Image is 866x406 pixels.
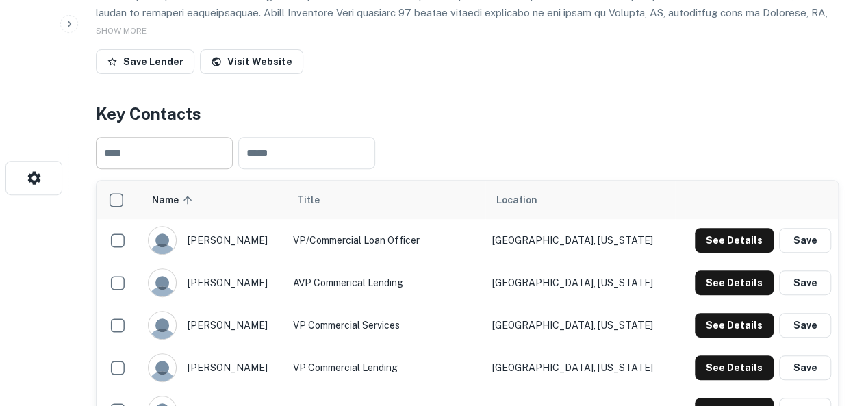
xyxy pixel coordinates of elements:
[149,269,176,296] img: 9c8pery4andzj6ohjkjp54ma2
[779,313,831,338] button: Save
[496,192,537,208] span: Location
[695,270,774,295] button: See Details
[779,355,831,380] button: Save
[200,49,303,74] a: Visit Website
[96,101,839,126] h4: Key Contacts
[798,296,866,362] iframe: Chat Widget
[148,353,279,382] div: [PERSON_NAME]
[695,228,774,253] button: See Details
[149,354,176,381] img: 9c8pery4andzj6ohjkjp54ma2
[695,355,774,380] button: See Details
[485,346,675,389] td: [GEOGRAPHIC_DATA], [US_STATE]
[141,181,286,219] th: Name
[149,312,176,339] img: 9c8pery4andzj6ohjkjp54ma2
[286,304,485,346] td: VP commercial Services
[286,219,485,262] td: VP/Commercial Loan Officer
[779,270,831,295] button: Save
[485,219,675,262] td: [GEOGRAPHIC_DATA], [US_STATE]
[149,227,176,254] img: 9c8pery4andzj6ohjkjp54ma2
[96,49,194,74] button: Save Lender
[286,346,485,389] td: VP Commercial Lending
[148,311,279,340] div: [PERSON_NAME]
[152,192,196,208] span: Name
[695,313,774,338] button: See Details
[148,268,279,297] div: [PERSON_NAME]
[96,26,147,36] span: SHOW MORE
[286,262,485,304] td: AVP Commerical Lending
[485,262,675,304] td: [GEOGRAPHIC_DATA], [US_STATE]
[297,192,338,208] span: Title
[286,181,485,219] th: Title
[485,181,675,219] th: Location
[485,304,675,346] td: [GEOGRAPHIC_DATA], [US_STATE]
[779,228,831,253] button: Save
[148,226,279,255] div: [PERSON_NAME]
